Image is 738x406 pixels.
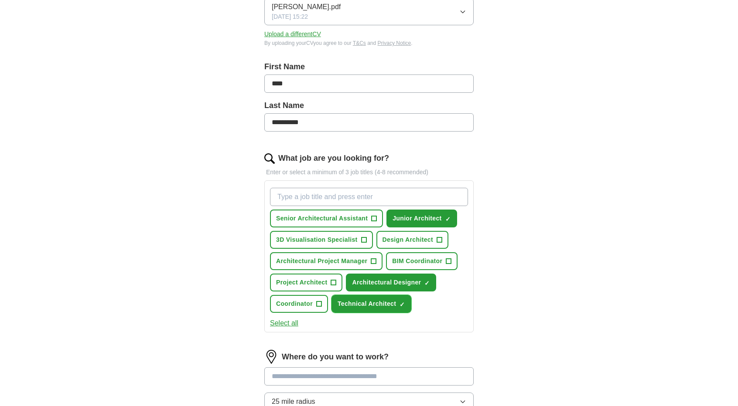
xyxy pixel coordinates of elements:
span: Project Architect [276,278,327,287]
img: location.png [264,350,278,364]
button: Select all [270,318,298,328]
button: Junior Architect✓ [386,210,457,227]
a: Privacy Notice [378,40,411,46]
span: 3D Visualisation Specialist [276,235,358,244]
span: Junior Architect [393,214,441,223]
span: [PERSON_NAME].pdf [272,2,341,12]
label: First Name [264,61,474,73]
button: BIM Coordinator [386,252,458,270]
span: ✓ [424,280,430,287]
button: Architectural Designer✓ [346,274,436,291]
button: Design Architect [376,231,448,249]
button: Senior Architectural Assistant [270,210,383,227]
button: Upload a differentCV [264,30,321,39]
input: Type a job title and press enter [270,188,468,206]
img: search.png [264,153,275,164]
span: Coordinator [276,299,313,308]
label: Where do you want to work? [282,351,389,363]
span: ✓ [445,216,451,223]
span: Architectural Designer [352,278,421,287]
button: Technical Architect✓ [331,295,411,313]
p: Enter or select a minimum of 3 job titles (4-8 recommended) [264,168,474,177]
span: Technical Architect [338,299,396,308]
button: Architectural Project Manager [270,252,383,270]
span: Architectural Project Manager [276,257,367,266]
span: BIM Coordinator [392,257,442,266]
span: Design Architect [383,235,433,244]
span: Senior Architectural Assistant [276,214,368,223]
button: Project Architect [270,274,342,291]
span: [DATE] 15:22 [272,12,308,21]
label: Last Name [264,100,474,112]
div: By uploading your CV you agree to our and . [264,39,474,47]
span: ✓ [400,301,405,308]
label: What job are you looking for? [278,152,389,164]
button: 3D Visualisation Specialist [270,231,373,249]
button: Coordinator [270,295,328,313]
a: T&Cs [353,40,366,46]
